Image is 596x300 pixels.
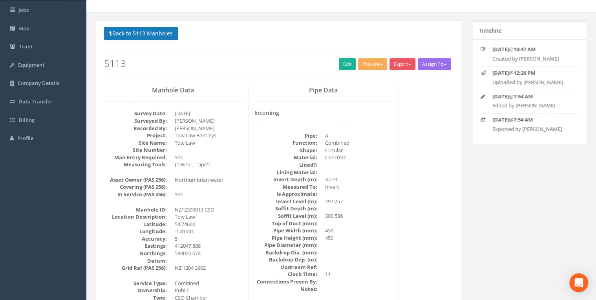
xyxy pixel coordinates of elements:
[104,154,167,161] dt: Man Entry Required:
[175,213,242,221] dd: Tow Law
[175,154,242,161] dd: Yes
[325,198,393,205] dd: 297.257
[175,250,242,257] dd: 539020.074
[104,58,453,68] h2: 5113
[254,147,317,154] dt: Shape:
[325,183,393,191] dd: Invert
[492,46,509,53] strong: [DATE]
[104,183,167,191] dt: Covering (PAS 256):
[325,132,393,140] dd: A
[492,93,509,100] strong: [DATE]
[104,221,167,228] dt: Latitude:
[175,206,242,213] dd: NZ12390013 CSO
[514,116,533,123] strong: 7:54 AM
[492,69,509,76] strong: [DATE]
[104,176,167,184] dt: Asset Owner (PAS 256):
[175,235,242,243] dd: 5
[254,205,317,212] dt: Soffit Depth (m):
[104,87,242,94] h3: Manhole Data
[104,132,167,139] dt: Project:
[18,25,29,32] span: Map
[254,271,317,278] dt: Clock Time:
[254,183,317,191] dt: Measured To:
[254,139,317,147] dt: Function:
[175,191,242,198] dd: Yes
[492,102,572,109] p: Edited by [PERSON_NAME]
[175,161,242,168] dd: ["Disto","Tape"]
[254,190,317,198] dt: Is Approximate:
[418,58,451,70] button: Assign To
[254,285,317,293] dt: Notes:
[254,278,317,285] dt: Connections Proven By:
[19,116,35,123] span: Billing
[325,147,393,154] dd: Circular
[325,227,393,234] dd: 450
[175,110,242,117] dd: [DATE]
[492,93,572,100] p: @
[17,134,33,142] span: Profile
[175,176,242,184] dd: Northumbrian water
[514,69,535,76] strong: 12:26 PM
[492,116,572,123] p: @
[104,213,167,221] dt: Location Description:
[254,212,317,220] dt: Soffit Level (m):
[254,234,317,242] dt: Pipe Height (mm):
[492,46,572,53] p: @
[254,256,317,263] dt: Backdrop Dep. (m):
[339,58,356,70] a: Edit
[325,212,393,220] dd: 300.536
[175,242,242,250] dd: 412047.888
[104,146,167,154] dt: Site Number:
[492,116,509,123] strong: [DATE]
[18,79,59,87] span: Company Details
[254,249,317,256] dt: Backdrop Dia. (mm):
[175,287,242,294] dd: Public
[325,234,393,242] dd: 450
[104,139,167,147] dt: Site Name:
[104,228,167,235] dt: Longitude:
[104,27,178,40] button: Back to 5113 Manholes
[175,264,242,272] dd: NZ 1204 3902
[569,273,588,292] div: Open Intercom Messenger
[104,264,167,272] dt: Grid Ref (PAS 256):
[104,161,167,168] dt: Measuring Tools:
[175,221,242,228] dd: 54.74600
[104,257,167,265] dt: Datum:
[254,227,317,234] dt: Pipe Width (mm):
[254,110,393,116] h4: Incoming
[104,110,167,117] dt: Survey Date:
[175,280,242,287] dd: Combined
[492,69,572,77] p: @
[104,250,167,257] dt: Northings:
[325,271,393,278] dd: 11
[254,241,317,249] dt: Pipe Diameter (mm):
[104,287,167,294] dt: Ownership:
[104,242,167,250] dt: Eastings:
[18,61,44,68] span: Equipment
[175,117,242,125] dd: [PERSON_NAME]
[104,235,167,243] dt: Accuracy:
[514,46,536,53] strong: 10:47 AM
[175,125,242,132] dd: [PERSON_NAME]
[254,220,317,227] dt: Top of Duct (mm):
[325,139,393,147] dd: Combined
[254,161,317,169] dt: Lined?:
[175,132,242,139] dd: Tow Law Bentleys
[358,58,387,70] button: Preview
[254,198,317,205] dt: Invert Level (m):
[104,117,167,125] dt: Surveyed By:
[18,98,53,105] span: Data Transfer
[254,132,317,140] dt: Pipe:
[492,79,572,86] p: Uploaded by [PERSON_NAME]
[175,228,242,235] dd: -1.81441
[325,176,393,183] dd: 3.279
[104,206,167,213] dt: Manhole ID:
[104,280,167,287] dt: Service Type:
[254,263,317,271] dt: Upstream Ref:
[492,55,572,63] p: Created by [PERSON_NAME]
[389,58,415,70] button: Export
[19,43,32,50] span: Team
[104,191,167,198] dt: In Service (PAS 256):
[254,87,393,94] h3: Pipe Data
[254,169,317,176] dt: Lining Material:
